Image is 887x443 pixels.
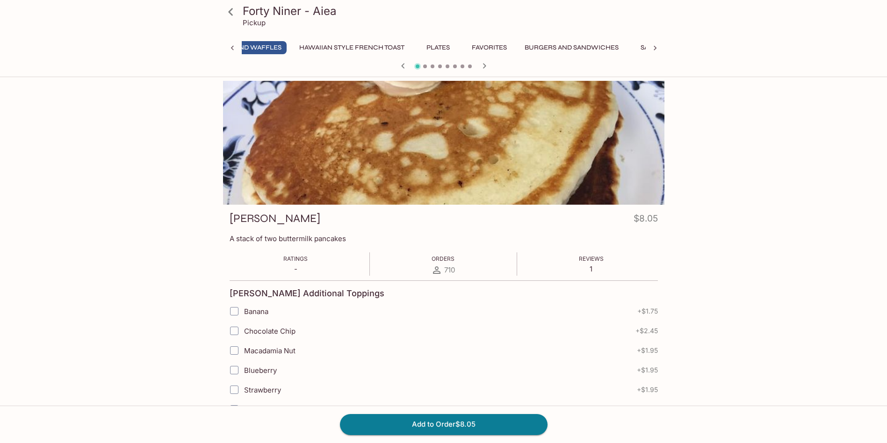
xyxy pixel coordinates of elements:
[230,234,658,243] p: A stack of two buttermilk pancakes
[579,255,604,262] span: Reviews
[244,386,281,394] span: Strawberry
[467,41,512,54] button: Favorites
[244,366,277,375] span: Blueberry
[244,346,296,355] span: Macadamia Nut
[223,81,664,205] div: SHORT STACK
[244,405,267,414] span: Nutella
[283,264,308,273] p: -
[243,4,661,18] h3: Forty Niner - Aiea
[444,265,455,274] span: 710
[432,255,454,262] span: Orders
[637,307,658,315] span: + $1.75
[230,211,320,226] h3: [PERSON_NAME]
[243,18,266,27] p: Pickup
[417,41,459,54] button: Plates
[637,366,658,374] span: + $1.95
[230,288,384,299] h4: [PERSON_NAME] Additional Toppings
[631,41,673,54] button: Saimin
[635,327,658,335] span: + $2.45
[637,347,658,354] span: + $1.95
[244,327,296,336] span: Chocolate Chip
[340,414,548,435] button: Add to Order$8.05
[579,264,604,273] p: 1
[283,255,308,262] span: Ratings
[519,41,624,54] button: Burgers and Sandwiches
[634,211,658,229] h4: $8.05
[294,41,410,54] button: Hawaiian Style French Toast
[244,307,268,316] span: Banana
[637,386,658,393] span: + $1.95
